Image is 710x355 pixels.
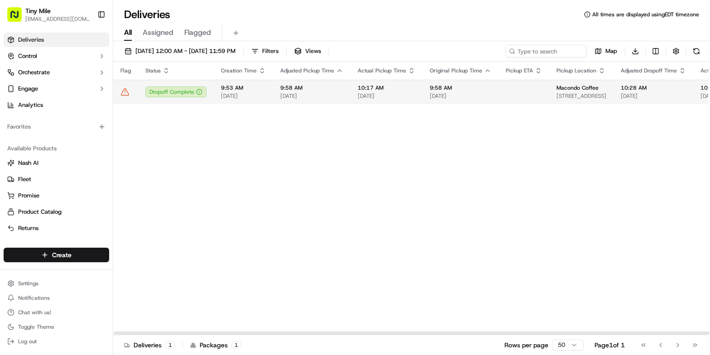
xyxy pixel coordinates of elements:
a: Product Catalog [7,208,106,216]
span: [STREET_ADDRESS] [556,92,606,100]
button: Create [4,248,109,262]
span: Knowledge Base [18,204,69,213]
p: Welcome 👋 [9,38,165,52]
span: [DATE] [221,92,266,100]
a: Fleet [7,175,106,183]
button: Toggle Theme [4,321,109,333]
img: Dianne Alexi Soriano [9,158,24,172]
span: Pylon [90,226,110,233]
span: Returns [18,224,38,232]
span: 9:58 AM [430,84,491,91]
div: Favorites [4,120,109,134]
div: Page 1 of 1 [595,341,625,350]
button: Returns [4,221,109,235]
span: Views [305,47,321,55]
h1: Deliveries [124,7,170,22]
p: Rows per page [504,341,548,350]
button: See all [140,117,165,128]
input: Type to search [505,45,587,58]
a: Nash AI [7,159,106,167]
a: 💻API Documentation [73,200,149,216]
span: [DATE] [73,142,91,149]
span: Flag [120,67,131,74]
span: Adjusted Pickup Time [280,67,334,74]
div: Start new chat [41,88,149,97]
span: Settings [18,280,38,287]
span: Toggle Theme [18,323,54,331]
img: 1736555255976-a54dd68f-1ca7-489b-9aae-adbdc363a1c4 [9,88,25,104]
span: Status [145,67,161,74]
span: Control [18,52,37,60]
span: Engage [18,85,38,93]
span: [PERSON_NAME] [PERSON_NAME] [28,166,120,173]
span: Map [605,47,617,55]
button: Product Catalog [4,205,109,219]
div: 1 [165,341,175,349]
span: Nash AI [18,159,38,167]
span: Flagged [184,27,211,38]
button: Chat with us! [4,306,109,319]
input: Got a question? Start typing here... [24,60,163,69]
span: Macondo Coffee [556,84,599,91]
span: Adjusted Dropoff Time [621,67,677,74]
a: 📗Knowledge Base [5,200,73,216]
button: Start new chat [154,91,165,101]
img: 1736555255976-a54dd68f-1ca7-489b-9aae-adbdc363a1c4 [18,142,25,149]
span: [DATE] [280,92,343,100]
span: Analytics [18,101,43,109]
span: • [122,166,125,173]
span: Pickup Location [556,67,596,74]
span: API Documentation [86,204,145,213]
button: Engage [4,82,109,96]
button: Settings [4,277,109,290]
span: Filters [262,47,278,55]
button: [DATE] 12:00 AM - [DATE] 11:59 PM [120,45,240,58]
span: Product Catalog [18,208,62,216]
span: 9:53 AM [221,84,266,91]
span: Orchestrate [18,68,50,77]
div: Deliveries [124,341,175,350]
div: 💻 [77,205,84,212]
img: 1727276513143-84d647e1-66c0-4f92-a045-3c9f9f5dfd92 [19,88,35,104]
button: Tiny Mile [25,6,51,15]
span: Pickup ETA [506,67,533,74]
span: Promise [18,192,39,200]
span: [DATE] [127,166,145,173]
a: Deliveries [4,33,109,47]
span: [DATE] [358,92,415,100]
span: Regen Pajulas [28,142,66,149]
span: All [124,27,132,38]
span: Assigned [143,27,173,38]
button: Orchestrate [4,65,109,80]
span: • [68,142,71,149]
button: Refresh [690,45,703,58]
button: Nash AI [4,156,109,170]
a: Powered byPylon [64,225,110,233]
span: 9:58 AM [280,84,343,91]
button: Control [4,49,109,63]
img: Regen Pajulas [9,133,24,148]
span: Original Pickup Time [430,67,482,74]
span: 10:28 AM [621,84,686,91]
div: 📗 [9,205,16,212]
span: [DATE] [430,92,491,100]
button: Filters [247,45,283,58]
button: Notifications [4,292,109,304]
span: Deliveries [18,36,44,44]
span: All times are displayed using EDT timezone [592,11,699,18]
div: Packages [190,341,241,350]
span: [DATE] [621,92,686,100]
button: Promise [4,188,109,203]
button: Views [290,45,325,58]
button: Fleet [4,172,109,187]
button: Tiny Mile[EMAIL_ADDRESS][DOMAIN_NAME] [4,4,94,25]
div: 1 [231,341,241,349]
span: Create [52,250,72,259]
img: 1736555255976-a54dd68f-1ca7-489b-9aae-adbdc363a1c4 [18,167,25,174]
span: Notifications [18,294,50,302]
button: Dropoff Complete [145,86,206,97]
div: Available Products [4,141,109,156]
span: Creation Time [221,67,257,74]
button: [EMAIL_ADDRESS][DOMAIN_NAME] [25,15,90,23]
